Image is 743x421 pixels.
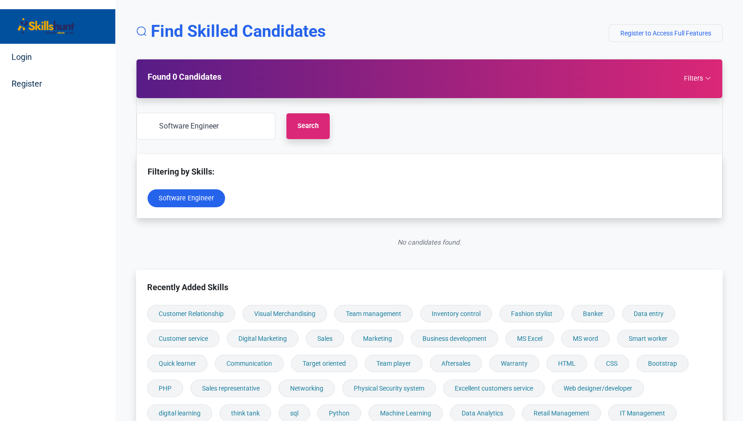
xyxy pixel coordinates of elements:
[547,355,587,372] a: HTML
[342,380,436,397] a: Physical Security system
[286,113,330,139] button: Search
[365,355,422,372] a: Team player
[617,330,679,347] a: Smart worker
[609,24,723,42] button: Register to Access Full Features
[136,237,723,248] p: No candidates found.
[636,355,689,372] a: Bootstrap
[291,355,357,372] a: Target oriented
[430,355,482,372] a: Aftersales
[190,380,271,397] a: Sales representative
[499,305,564,322] a: Fashion stylist
[622,305,675,322] a: Data entry
[334,305,413,322] a: Team management
[594,355,629,372] a: CSS
[561,330,610,347] a: MS word
[147,380,183,397] a: PHP
[489,355,539,372] a: Warranty
[148,70,221,83] h4: Found 0 Candidates
[552,380,644,397] a: Web designer/developer
[684,73,711,84] button: Filters
[147,305,235,322] a: Customer Relationship
[505,330,554,347] a: MS Excel
[215,355,284,372] a: Communication
[443,380,545,397] a: Excellent customers service
[159,194,214,202] a: Software Engineer
[420,305,492,322] a: Inventory control
[136,22,326,41] h1: Find Skilled Candidates
[243,305,327,322] a: Visual Merchandising
[351,330,404,347] a: Marketing
[12,16,81,36] img: logo
[147,330,220,347] a: Customer service
[227,330,298,347] a: Digital Marketing
[411,330,498,347] a: Business development
[147,281,712,294] h4: Recently Added Skills
[279,380,335,397] a: Networking
[147,355,208,372] a: Quick learner
[148,165,711,178] h5: Filtering by Skills:
[137,113,275,140] input: e.g. Digital Marketing
[306,330,344,347] a: Sales
[571,305,615,322] a: Banker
